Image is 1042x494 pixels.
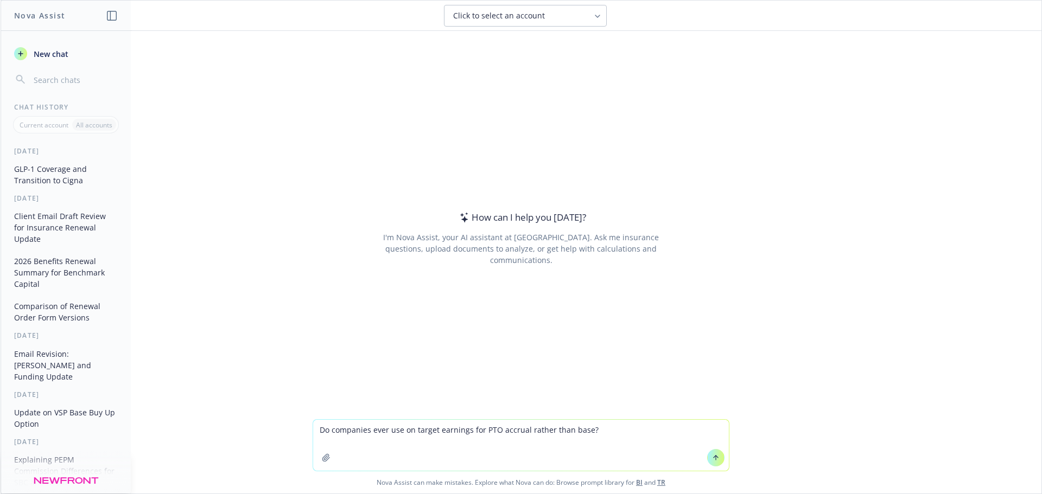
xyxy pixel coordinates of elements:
[1,331,131,340] div: [DATE]
[1,437,131,446] div: [DATE]
[76,120,112,130] p: All accounts
[636,478,643,487] a: BI
[10,345,122,386] button: Email Revision: [PERSON_NAME] and Funding Update
[10,160,122,189] button: GLP-1 Coverage and Transition to Cigna
[444,5,607,27] button: Click to select an account
[14,10,65,21] h1: Nova Assist
[453,10,545,21] span: Click to select an account
[10,252,122,293] button: 2026 Benefits Renewal Summary for Benchmark Capital
[31,72,118,87] input: Search chats
[1,146,131,156] div: [DATE]
[10,207,122,248] button: Client Email Draft Review for Insurance Renewal Update
[20,120,68,130] p: Current account
[1,102,131,112] div: Chat History
[368,232,674,266] div: I'm Nova Assist, your AI assistant at [GEOGRAPHIC_DATA]. Ask me insurance questions, upload docum...
[10,44,122,63] button: New chat
[1,194,131,203] div: [DATE]
[10,403,122,433] button: Update on VSP Base Buy Up Option
[1,390,131,399] div: [DATE]
[10,297,122,326] button: Comparison of Renewal Order Form Versions
[313,420,729,471] textarea: Do companies ever use on target earnings for PTO accrual rather than base?
[10,451,122,491] button: Explaining PEPM Commission Differences for SBC and Retail
[31,48,68,60] span: New chat
[456,210,586,224] div: How can I help you [DATE]?
[657,478,665,487] a: TR
[5,471,1037,493] span: Nova Assist can make mistakes. Explore what Nova can do: Browse prompt library for and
